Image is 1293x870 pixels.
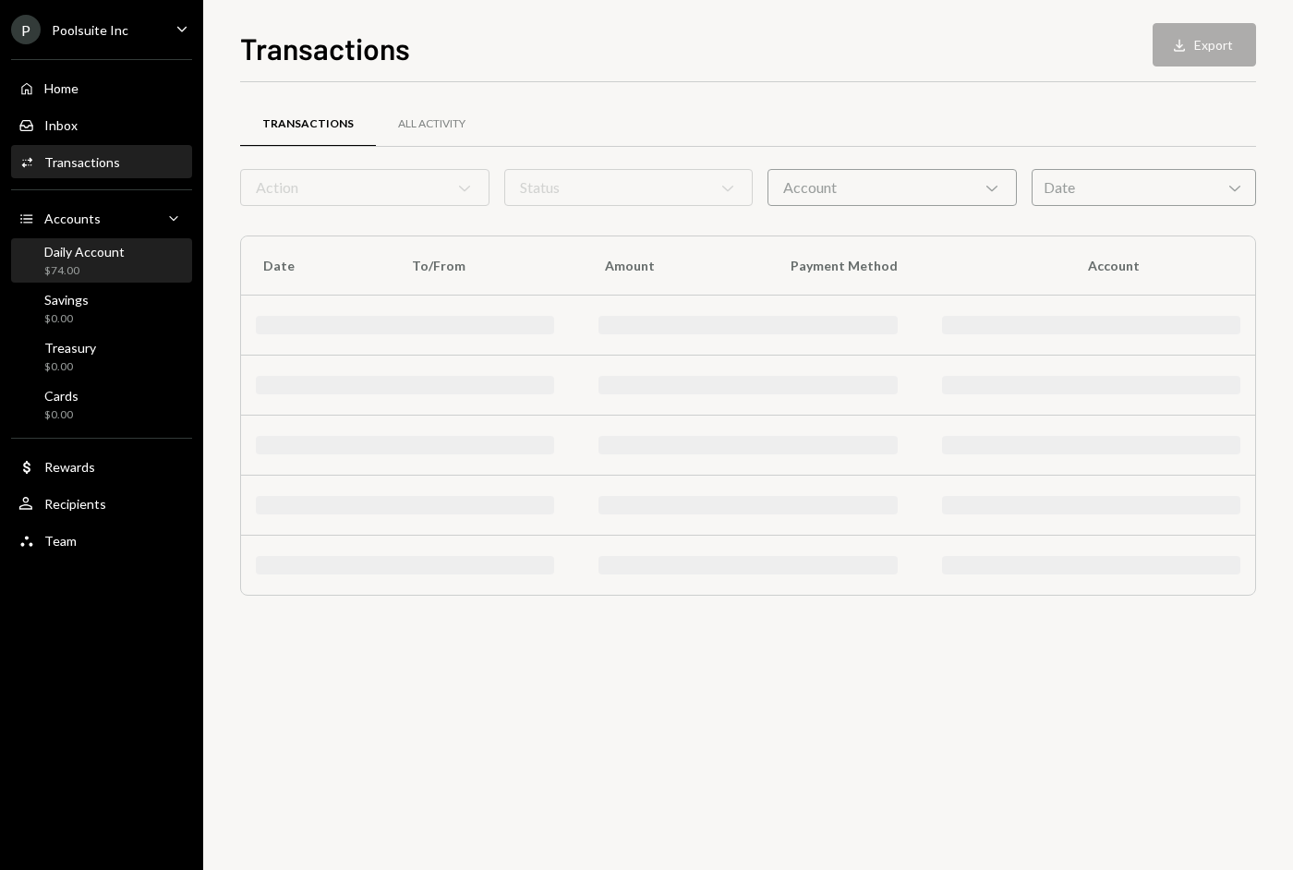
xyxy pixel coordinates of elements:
a: Transactions [11,145,192,178]
a: Treasury$0.00 [11,334,192,379]
div: Daily Account [44,244,125,260]
a: Daily Account$74.00 [11,238,192,283]
a: Rewards [11,450,192,483]
div: Transactions [44,154,120,170]
div: Poolsuite Inc [52,22,128,38]
div: Team [44,533,77,549]
a: Savings$0.00 [11,286,192,331]
div: Inbox [44,117,78,133]
a: Home [11,71,192,104]
div: $0.00 [44,407,79,423]
th: Payment Method [768,236,1067,296]
th: To/From [390,236,583,296]
div: Accounts [44,211,101,226]
a: All Activity [376,101,488,148]
div: Transactions [262,116,354,132]
a: Cards$0.00 [11,382,192,427]
div: P [11,15,41,44]
div: Rewards [44,459,95,475]
div: Account [767,169,1017,206]
a: Team [11,524,192,557]
div: Date [1032,169,1256,206]
div: Cards [44,388,79,404]
a: Accounts [11,201,192,235]
div: Recipients [44,496,106,512]
a: Recipients [11,487,192,520]
div: $0.00 [44,359,96,375]
h1: Transactions [240,30,410,66]
div: Treasury [44,340,96,356]
div: All Activity [398,116,465,132]
a: Inbox [11,108,192,141]
a: Transactions [240,101,376,148]
th: Account [1066,236,1255,296]
div: Savings [44,292,89,308]
div: $0.00 [44,311,89,327]
th: Date [241,236,390,296]
th: Amount [583,236,768,296]
div: Home [44,80,79,96]
div: $74.00 [44,263,125,279]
